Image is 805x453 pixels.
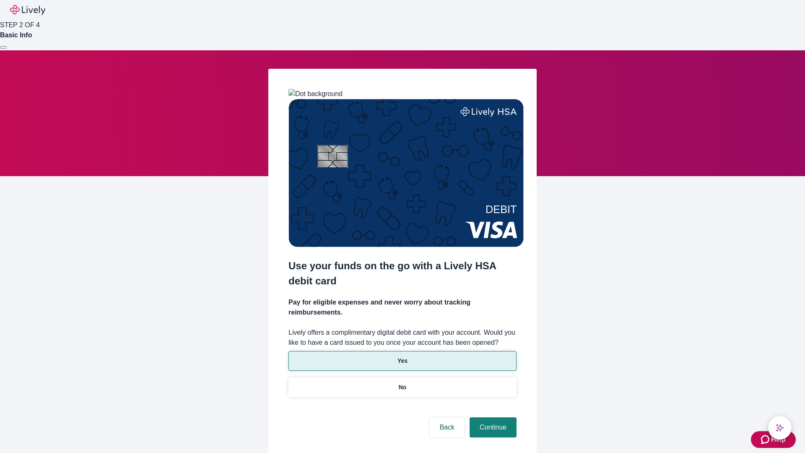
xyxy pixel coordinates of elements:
[288,377,517,397] button: No
[399,383,407,392] p: No
[288,89,343,99] img: Dot background
[288,99,524,247] img: Debit card
[288,328,517,348] label: Lively offers a complimentary digital debit card with your account. Would you like to have a card...
[470,417,517,437] button: Continue
[771,435,786,445] span: Help
[10,5,45,15] img: Lively
[288,351,517,371] button: Yes
[288,258,517,289] h2: Use your funds on the go with a Lively HSA debit card
[768,416,792,440] button: chat
[288,297,517,318] h4: Pay for eligible expenses and never worry about tracking reimbursements.
[776,424,784,432] svg: Lively AI Assistant
[397,357,408,365] p: Yes
[429,417,465,437] button: Back
[761,435,771,445] svg: Zendesk support icon
[751,431,796,448] button: Zendesk support iconHelp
